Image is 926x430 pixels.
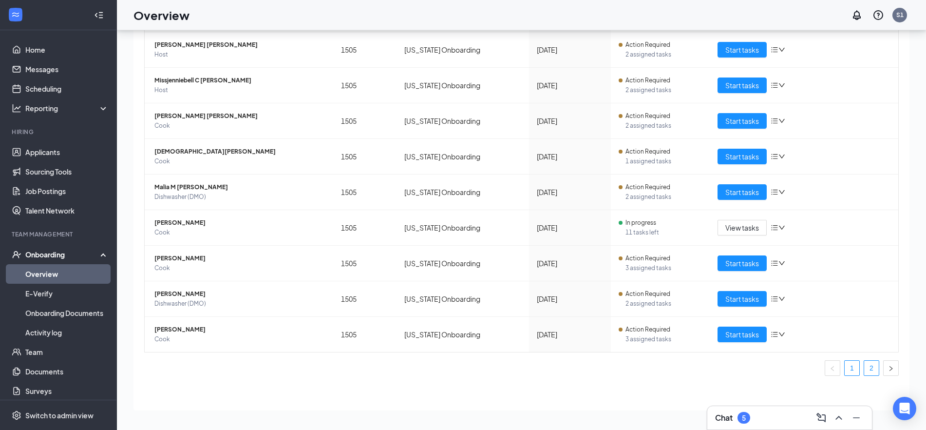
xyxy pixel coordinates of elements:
[537,329,603,340] div: [DATE]
[397,317,529,352] td: [US_STATE] Onboarding
[154,263,325,273] span: Cook
[12,128,107,136] div: Hiring
[625,263,702,273] span: 3 assigned tasks
[625,76,670,85] span: Action Required
[537,187,603,197] div: [DATE]
[725,80,759,91] span: Start tasks
[25,79,109,98] a: Scheduling
[154,50,325,59] span: Host
[742,414,746,422] div: 5
[718,327,767,342] button: Start tasks
[718,291,767,307] button: Start tasks
[333,139,397,175] td: 1505
[537,293,603,304] div: [DATE]
[831,410,847,426] button: ChevronUp
[771,46,778,54] span: bars
[893,397,916,420] div: Open Intercom Messenger
[725,258,759,269] span: Start tasks
[12,103,21,113] svg: Analysis
[771,295,778,303] span: bars
[25,59,109,79] a: Messages
[12,230,107,238] div: Team Management
[12,250,21,259] svg: UserCheck
[25,103,109,113] div: Reporting
[718,149,767,164] button: Start tasks
[778,295,785,302] span: down
[883,360,899,376] li: Next Page
[154,111,325,121] span: [PERSON_NAME] [PERSON_NAME]
[625,182,670,192] span: Action Required
[625,192,702,202] span: 2 assigned tasks
[397,246,529,281] td: [US_STATE] Onboarding
[771,81,778,89] span: bars
[813,410,829,426] button: ComposeMessage
[625,325,670,334] span: Action Required
[397,68,529,103] td: [US_STATE] Onboarding
[333,210,397,246] td: 1505
[771,117,778,125] span: bars
[715,412,733,423] h3: Chat
[625,85,702,95] span: 2 assigned tasks
[778,224,785,231] span: down
[154,40,325,50] span: [PERSON_NAME] [PERSON_NAME]
[333,175,397,210] td: 1505
[771,259,778,267] span: bars
[718,220,767,235] button: View tasks
[771,153,778,160] span: bars
[154,218,325,228] span: [PERSON_NAME]
[25,162,109,181] a: Sourcing Tools
[25,410,94,420] div: Switch to admin view
[844,360,860,376] li: 1
[397,32,529,68] td: [US_STATE] Onboarding
[397,175,529,210] td: [US_STATE] Onboarding
[397,139,529,175] td: [US_STATE] Onboarding
[883,360,899,376] button: right
[778,117,785,124] span: down
[25,181,109,201] a: Job Postings
[725,187,759,197] span: Start tasks
[725,151,759,162] span: Start tasks
[397,210,529,246] td: [US_STATE] Onboarding
[25,362,109,381] a: Documents
[625,299,702,309] span: 2 assigned tasks
[537,116,603,126] div: [DATE]
[154,289,325,299] span: [PERSON_NAME]
[725,329,759,340] span: Start tasks
[851,9,863,21] svg: Notifications
[25,250,100,259] div: Onboarding
[833,412,845,424] svg: ChevronUp
[25,40,109,59] a: Home
[725,293,759,304] span: Start tasks
[850,412,862,424] svg: Minimize
[25,201,109,220] a: Talent Network
[625,289,670,299] span: Action Required
[133,7,189,23] h1: Overview
[725,116,759,126] span: Start tasks
[625,50,702,59] span: 2 assigned tasks
[830,366,835,371] span: left
[25,142,109,162] a: Applicants
[333,32,397,68] td: 1505
[625,228,702,237] span: 11 tasks left
[397,281,529,317] td: [US_STATE] Onboarding
[778,189,785,195] span: down
[778,260,785,267] span: down
[718,113,767,129] button: Start tasks
[25,284,109,303] a: E-Verify
[537,44,603,55] div: [DATE]
[11,10,20,20] svg: WorkstreamLogo
[872,9,884,21] svg: QuestionInfo
[154,228,325,237] span: Cook
[537,222,603,233] div: [DATE]
[625,156,702,166] span: 1 assigned tasks
[625,40,670,50] span: Action Required
[154,299,325,309] span: Dishwasher (DMO)
[771,224,778,232] span: bars
[397,103,529,139] td: [US_STATE] Onboarding
[154,147,325,156] span: [DEMOGRAPHIC_DATA][PERSON_NAME]
[625,254,670,263] span: Action Required
[718,78,767,93] button: Start tasks
[154,254,325,263] span: [PERSON_NAME]
[333,281,397,317] td: 1505
[333,68,397,103] td: 1505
